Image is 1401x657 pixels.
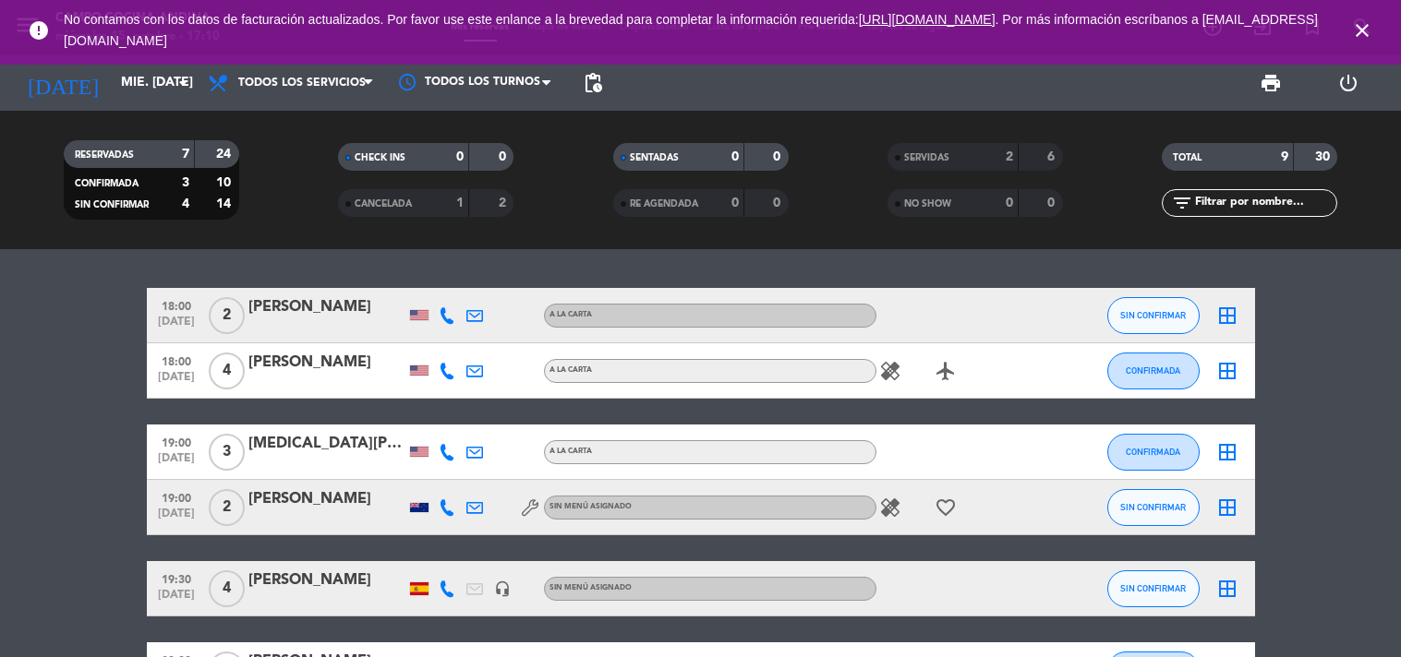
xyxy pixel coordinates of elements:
i: airplanemode_active [935,360,957,382]
i: border_all [1216,305,1238,327]
strong: 0 [731,150,739,163]
span: Todos los servicios [238,77,366,90]
span: No contamos con los datos de facturación actualizados. Por favor use este enlance a la brevedad p... [64,12,1318,48]
span: CANCELADA [355,199,412,209]
span: 3 [209,434,245,471]
span: [DATE] [153,316,199,337]
span: CONFIRMADA [1126,365,1180,376]
span: [DATE] [153,589,199,610]
span: A la carta [550,448,592,455]
strong: 9 [1281,150,1288,163]
span: print [1260,72,1282,94]
strong: 24 [216,148,235,161]
span: 18:00 [153,294,199,316]
a: . Por más información escríbanos a [EMAIL_ADDRESS][DOMAIN_NAME] [64,12,1318,48]
strong: 0 [773,150,784,163]
span: pending_actions [582,72,604,94]
i: power_settings_new [1337,72,1359,94]
span: Sin menú asignado [550,503,632,510]
span: 4 [209,352,245,389]
i: border_all [1216,360,1238,382]
span: SERVIDAS [904,153,949,162]
i: border_all [1216,578,1238,600]
strong: 0 [456,150,464,163]
button: CONFIRMADA [1107,434,1200,471]
strong: 7 [182,148,189,161]
strong: 0 [1047,197,1058,209]
span: SIN CONFIRMAR [1120,583,1186,593]
i: headset_mic [494,580,511,597]
span: SIN CONFIRMAR [1120,502,1186,512]
span: SENTADAS [630,153,679,162]
button: SIN CONFIRMAR [1107,489,1200,526]
span: [DATE] [153,508,199,529]
div: [MEDICAL_DATA][PERSON_NAME] [248,432,405,456]
div: [PERSON_NAME] [248,351,405,375]
input: Filtrar por nombre... [1193,193,1336,213]
strong: 2 [1006,150,1013,163]
span: CHECK INS [355,153,405,162]
i: healing [879,360,901,382]
div: LOG OUT [1310,55,1387,111]
span: 2 [209,297,245,334]
span: RE AGENDADA [630,199,698,209]
span: NO SHOW [904,199,951,209]
a: [URL][DOMAIN_NAME] [859,12,996,27]
span: 18:00 [153,350,199,371]
strong: 10 [216,176,235,189]
strong: 0 [1006,197,1013,209]
button: SIN CONFIRMAR [1107,297,1200,334]
i: border_all [1216,496,1238,519]
span: A la carta [550,311,592,318]
i: healing [879,496,901,519]
span: TOTAL [1173,153,1202,162]
span: [DATE] [153,371,199,392]
div: [PERSON_NAME] [248,295,405,319]
strong: 1 [456,197,464,209]
strong: 4 [182,197,189,210]
div: [PERSON_NAME] [248,568,405,592]
span: SIN CONFIRMAR [1120,310,1186,320]
i: border_all [1216,441,1238,463]
span: [DATE] [153,452,199,473]
span: 19:30 [153,567,199,589]
span: CONFIRMADA [1126,447,1180,457]
span: A la carta [550,366,592,374]
i: error [28,19,50,42]
i: arrow_drop_down [172,72,194,94]
span: SIN CONFIRMAR [75,200,149,209]
strong: 2 [499,197,510,209]
span: 4 [209,570,245,607]
i: [DATE] [14,63,112,103]
span: 19:00 [153,486,199,508]
i: close [1351,19,1373,42]
span: 19:00 [153,431,199,452]
strong: 6 [1047,150,1058,163]
div: [PERSON_NAME] [248,487,405,511]
span: CONFIRMADA [75,179,139,188]
strong: 14 [216,197,235,210]
strong: 0 [773,197,784,209]
span: RESERVADAS [75,150,134,160]
i: favorite_border [935,496,957,519]
strong: 30 [1315,150,1334,163]
span: 2 [209,489,245,526]
button: SIN CONFIRMAR [1107,570,1200,607]
strong: 0 [499,150,510,163]
strong: 0 [731,197,739,209]
strong: 3 [182,176,189,189]
span: Sin menú asignado [550,584,632,591]
button: CONFIRMADA [1107,352,1200,389]
i: filter_list [1171,192,1193,214]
